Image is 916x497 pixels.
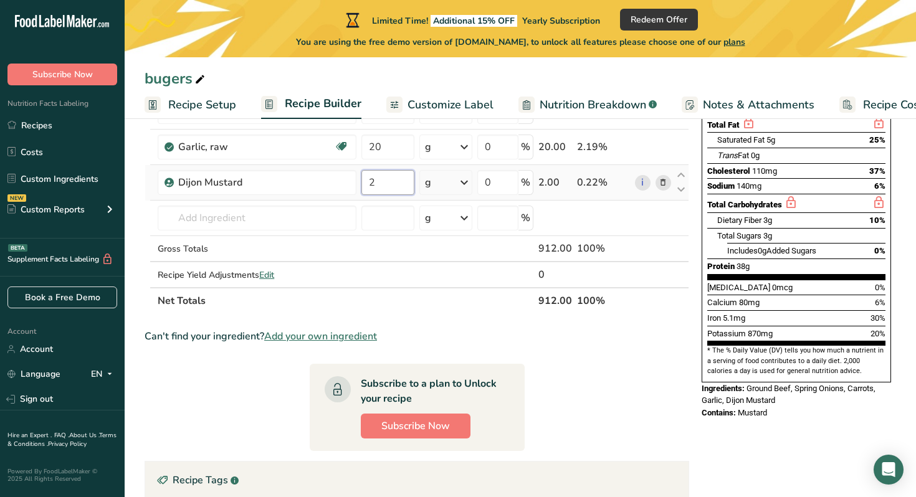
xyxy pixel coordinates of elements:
[869,135,885,144] span: 25%
[178,140,334,154] div: Garlic, raw
[575,287,632,313] th: 100%
[874,246,885,255] span: 0%
[7,431,52,440] a: Hire an Expert .
[296,35,745,49] span: You are using the free demo version of [DOMAIN_NAME], to unlock all features please choose one of...
[727,246,816,255] span: Includes Added Sugars
[7,286,117,308] a: Book a Free Demo
[717,135,765,144] span: Saturated Fat
[145,67,208,90] div: bugers
[703,97,814,113] span: Notes & Attachments
[386,91,494,119] a: Customize Label
[155,287,536,313] th: Net Totals
[48,440,87,448] a: Privacy Policy
[707,166,750,176] span: Cholesterol
[763,231,772,240] span: 3g
[361,414,470,438] button: Subscribe Now
[631,13,687,26] span: Redeem Offer
[538,175,572,190] div: 2.00
[707,313,721,323] span: Iron
[717,151,749,160] span: Fat
[723,313,745,323] span: 5.1mg
[871,313,885,323] span: 30%
[425,140,431,154] div: g
[702,384,745,393] span: Ingredients:
[875,298,885,307] span: 6%
[538,241,572,256] div: 912.00
[7,203,85,216] div: Custom Reports
[707,346,885,376] section: * The % Daily Value (DV) tells you how much a nutrient in a serving of food contributes to a dail...
[178,175,334,190] div: Dijon Mustard
[361,376,500,406] div: Subscribe to a plan to Unlock your recipe
[538,140,572,154] div: 20.00
[707,298,737,307] span: Calcium
[7,194,26,202] div: NEW
[91,367,117,382] div: EN
[425,175,431,190] div: g
[261,90,361,120] a: Recipe Builder
[7,64,117,85] button: Subscribe Now
[343,12,600,27] div: Limited Time!
[737,262,750,271] span: 38g
[168,97,236,113] span: Recipe Setup
[620,9,698,31] button: Redeem Offer
[540,97,646,113] span: Nutrition Breakdown
[7,431,117,448] a: Terms & Conditions .
[425,211,431,225] div: g
[874,181,885,191] span: 6%
[772,283,793,292] span: 0mcg
[717,151,738,160] i: Trans
[145,91,236,119] a: Recipe Setup
[145,329,689,344] div: Can't find your ingredient?
[54,431,69,440] a: FAQ .
[522,15,600,27] span: Yearly Subscription
[723,36,745,48] span: plans
[518,91,657,119] a: Nutrition Breakdown
[707,120,740,130] span: Total Fat
[707,283,770,292] span: [MEDICAL_DATA]
[285,95,361,112] span: Recipe Builder
[7,363,60,385] a: Language
[158,242,356,255] div: Gross Totals
[717,215,761,225] span: Dietary Fiber
[875,283,885,292] span: 0%
[536,287,575,313] th: 912.00
[69,431,99,440] a: About Us .
[763,215,772,225] span: 3g
[717,231,761,240] span: Total Sugars
[739,298,760,307] span: 80mg
[7,468,117,483] div: Powered By FoodLabelMaker © 2025 All Rights Reserved
[752,166,777,176] span: 110mg
[431,15,517,27] span: Additional 15% OFF
[158,268,356,282] div: Recipe Yield Adjustments
[635,175,651,191] a: i
[577,175,630,190] div: 0.22%
[381,419,450,433] span: Subscribe Now
[8,244,27,252] div: BETA
[751,151,760,160] span: 0g
[707,262,735,271] span: Protein
[702,408,736,417] span: Contains:
[869,166,885,176] span: 37%
[766,135,775,144] span: 5g
[738,408,767,417] span: Mustard
[702,384,875,405] span: Ground Beef, Spring Onions, Carrots, Garlic, Dijon Mustard
[408,97,494,113] span: Customize Label
[737,181,761,191] span: 140mg
[871,329,885,338] span: 20%
[682,91,814,119] a: Notes & Attachments
[577,140,630,154] div: 2.19%
[748,329,773,338] span: 870mg
[874,455,904,485] div: Open Intercom Messenger
[158,206,356,230] input: Add Ingredient
[869,215,885,225] span: 10%
[32,68,93,81] span: Subscribe Now
[259,269,274,281] span: Edit
[577,241,630,256] div: 100%
[707,329,746,338] span: Potassium
[264,329,377,344] span: Add your own ingredient
[758,246,766,255] span: 0g
[538,267,572,282] div: 0
[707,181,735,191] span: Sodium
[707,200,782,209] span: Total Carbohydrates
